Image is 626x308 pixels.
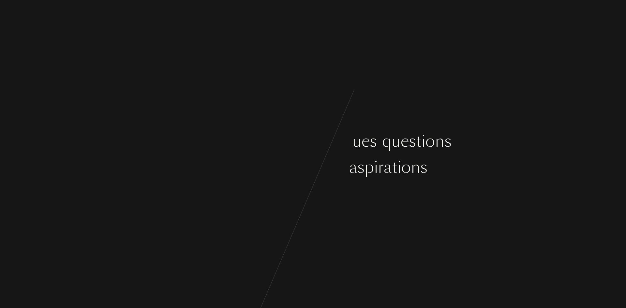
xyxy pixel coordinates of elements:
[289,155,296,179] div: s
[312,129,321,153] div: q
[411,155,420,179] div: n
[252,129,261,153] div: o
[409,129,416,153] div: s
[271,129,278,153] div: s
[425,129,435,153] div: o
[226,155,233,179] div: v
[212,129,227,153] div: m
[321,129,331,153] div: u
[283,155,289,179] div: t
[365,155,374,179] div: p
[293,129,301,153] div: a
[392,155,397,179] div: t
[382,129,392,153] div: q
[444,129,452,153] div: s
[337,155,344,179] div: s
[378,155,384,179] div: r
[339,129,343,153] div: l
[206,155,215,179] div: u
[188,129,197,153] div: o
[174,129,188,153] div: C
[301,129,307,153] div: r
[416,129,422,153] div: t
[320,155,327,179] div: v
[283,129,293,153] div: p
[197,129,212,153] div: m
[331,129,339,153] div: e
[261,129,271,153] div: n
[274,155,283,179] div: û
[215,155,221,179] div: r
[227,129,235,153] div: e
[255,155,265,179] div: g
[309,155,315,179] div: t
[392,129,401,153] div: u
[435,129,444,153] div: n
[370,129,377,153] div: s
[422,129,425,153] div: i
[343,129,352,153] div: q
[301,155,309,179] div: e
[384,155,392,179] div: a
[349,155,357,179] div: a
[374,155,378,179] div: i
[199,155,206,179] div: s
[235,129,244,153] div: n
[244,129,252,153] div: ç
[401,155,411,179] div: o
[243,155,250,179] div: s
[327,155,337,179] div: o
[233,155,243,179] div: o
[357,155,365,179] div: s
[397,155,401,179] div: i
[362,129,370,153] div: e
[352,129,362,153] div: u
[420,155,427,179] div: s
[265,155,274,179] div: o
[401,129,409,153] div: e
